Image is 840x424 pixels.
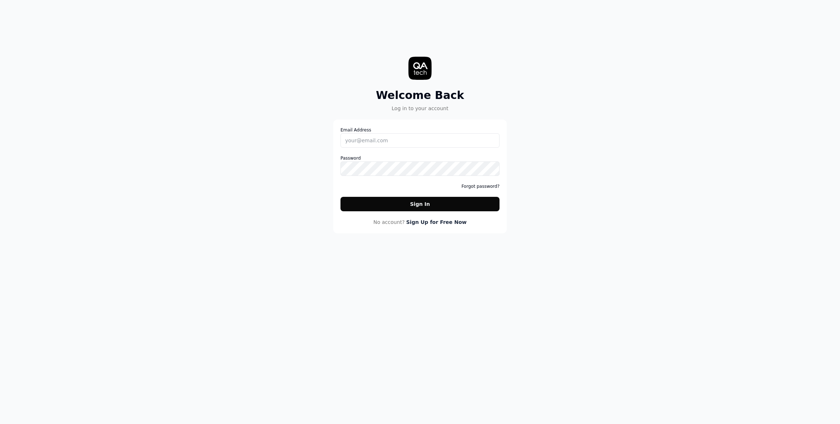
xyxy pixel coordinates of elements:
input: Email Address [340,133,500,148]
input: Password [340,161,500,176]
span: No account? [373,219,405,226]
div: Log in to your account [376,105,464,112]
label: Email Address [340,127,500,148]
a: Sign Up for Free Now [406,219,467,226]
button: Sign In [340,197,500,211]
a: Forgot password? [462,183,500,190]
h2: Welcome Back [376,87,464,103]
label: Password [340,155,500,176]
